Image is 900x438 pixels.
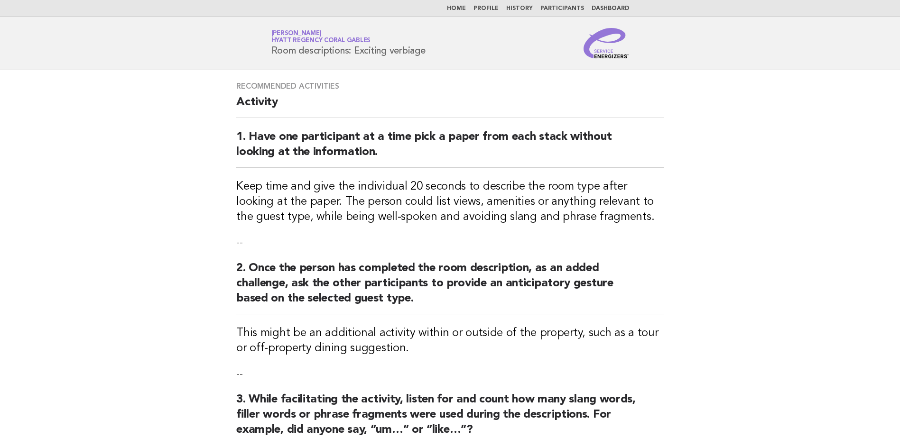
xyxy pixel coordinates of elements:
img: Service Energizers [584,28,629,58]
h2: 2. Once the person has completed the room description, as an added challenge, ask the other parti... [236,261,664,314]
h3: Keep time and give the individual 20 seconds to describe the room type after looking at the paper... [236,179,664,225]
a: Profile [473,6,499,11]
a: Home [447,6,466,11]
h1: Room descriptions: Exciting verbiage [271,31,426,55]
a: Dashboard [592,6,629,11]
h3: Recommended activities [236,82,664,91]
a: History [506,6,533,11]
span: Hyatt Regency Coral Gables [271,38,371,44]
h2: 1. Have one participant at a time pick a paper from each stack without looking at the information. [236,129,664,168]
h2: Activity [236,95,664,118]
p: -- [236,367,664,381]
p: -- [236,236,664,249]
a: [PERSON_NAME]Hyatt Regency Coral Gables [271,30,371,44]
a: Participants [540,6,584,11]
h3: This might be an additional activity within or outside of the property, such as a tour or off-pro... [236,326,664,356]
